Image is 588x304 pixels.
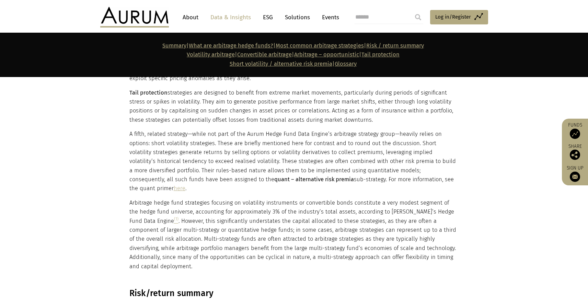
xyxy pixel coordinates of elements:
[129,198,457,271] p: Arbitrage hedge fund strategies focusing on volatility instruments or convertible bonds constitut...
[129,89,168,96] strong: Tail protection
[189,42,273,49] a: What are arbitrage hedge funds?
[570,172,580,182] img: Sign up to our newsletter
[435,13,471,21] span: Log in/Register
[294,51,359,58] a: Arbitrage – opportunistic
[565,165,585,182] a: Sign up
[174,216,178,221] sup: (1)
[276,42,364,49] a: Most common arbitrage strategies
[207,11,254,24] a: Data & Insights
[129,88,457,125] p: strategies are designed to benefit from extreme market movements, particularly during periods of ...
[187,51,361,58] strong: | | |
[281,11,313,24] a: Solutions
[411,10,425,24] input: Submit
[129,288,457,298] h3: Risk/return summary
[162,42,186,49] a: Summary
[274,176,354,183] strong: quant – alternative risk premia
[361,51,400,58] a: Tail protection
[100,7,169,28] img: Aurum
[230,61,357,67] span: |
[187,51,235,58] a: Volatility arbitrage
[174,218,178,224] a: (1)
[162,42,366,49] strong: | | |
[570,129,580,139] img: Access Funds
[565,144,585,160] div: Share
[319,11,339,24] a: Events
[230,61,332,67] a: Short volatility / alternative risk premia
[237,51,292,58] a: Convertible arbitrage
[565,122,585,139] a: Funds
[260,11,276,24] a: ESG
[366,42,424,49] a: Risk / return summary
[335,61,357,67] a: Glossary
[179,11,202,24] a: About
[129,130,457,193] p: A fifth, related strategy—while not part of the Aurum Hedge Fund Data Engine’s arbitrage strategy...
[570,150,580,160] img: Share this post
[174,185,185,192] a: here
[430,10,488,24] a: Log in/Register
